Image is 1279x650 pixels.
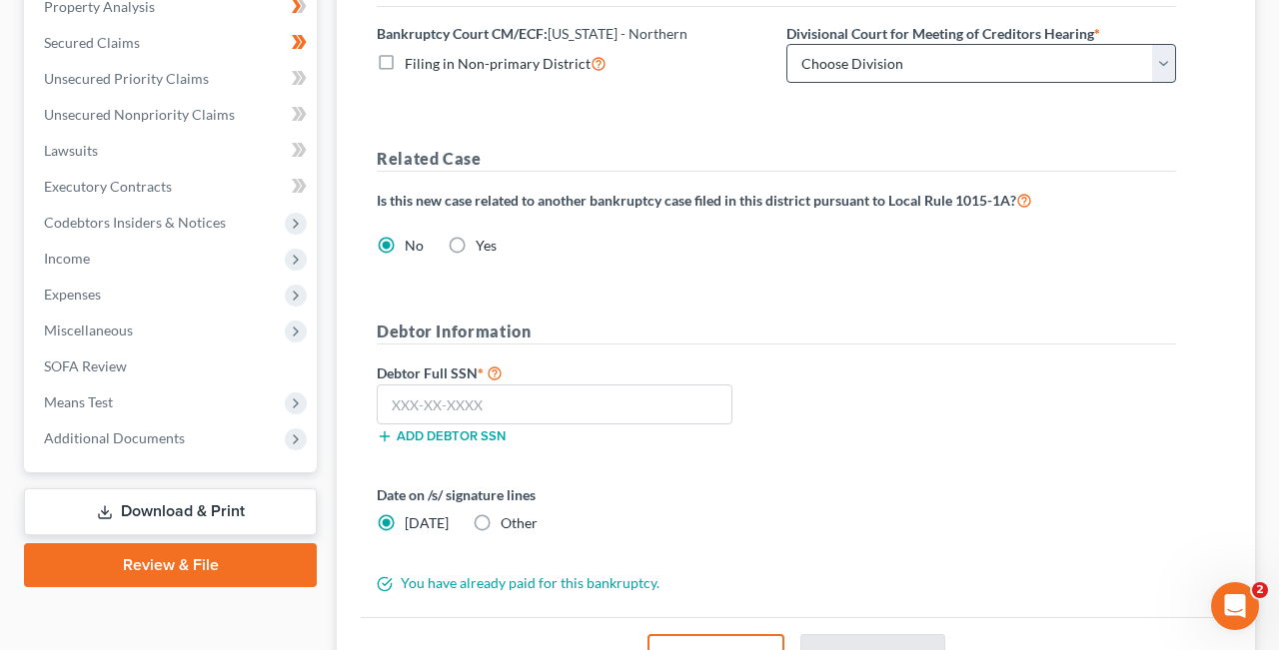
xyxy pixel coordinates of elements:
span: Filing in Non-primary District [405,55,591,72]
a: Executory Contracts [28,169,317,205]
span: Codebtors Insiders & Notices [44,214,226,231]
span: Additional Documents [44,429,185,446]
span: Other [501,514,538,531]
span: Income [44,250,90,267]
h5: Related Case [377,147,1176,172]
label: Debtor Full SSN [367,360,776,384]
label: Bankruptcy Court CM/ECF: [377,23,687,44]
span: Secured Claims [44,34,140,51]
a: Review & File [24,543,317,587]
span: Lawsuits [44,142,98,159]
a: SOFA Review [28,348,317,384]
span: Expenses [44,286,101,303]
a: Secured Claims [28,25,317,61]
span: SOFA Review [44,357,127,374]
h5: Debtor Information [377,320,1176,344]
span: Unsecured Nonpriority Claims [44,106,235,123]
span: Unsecured Priority Claims [44,70,209,87]
a: Unsecured Nonpriority Claims [28,97,317,133]
iframe: Intercom live chat [1211,582,1259,630]
button: Add debtor SSN [377,428,506,444]
a: Unsecured Priority Claims [28,61,317,97]
a: Download & Print [24,488,317,535]
span: Yes [476,237,497,254]
label: Is this new case related to another bankruptcy case filed in this district pursuant to Local Rule... [377,188,1032,212]
span: No [405,237,424,254]
span: Executory Contracts [44,178,172,195]
a: Lawsuits [28,133,317,169]
label: Divisional Court for Meeting of Creditors Hearing [786,23,1100,44]
div: You have already paid for this bankruptcy. [367,573,1186,593]
input: XXX-XX-XXXX [377,384,732,424]
span: 2 [1252,582,1268,598]
span: [DATE] [405,514,449,531]
span: [US_STATE] - Northern [548,25,687,42]
span: Means Test [44,393,113,410]
span: Miscellaneous [44,322,133,338]
label: Date on /s/ signature lines [377,484,766,505]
